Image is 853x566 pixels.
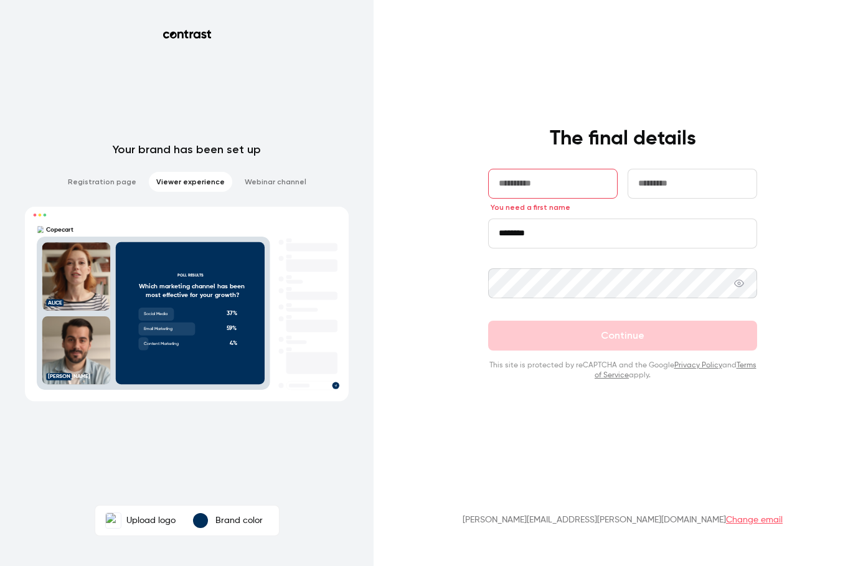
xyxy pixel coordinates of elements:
[98,508,183,533] label: CopecartUpload logo
[550,126,696,151] h4: The final details
[463,514,783,526] p: [PERSON_NAME][EMAIL_ADDRESS][PERSON_NAME][DOMAIN_NAME]
[113,142,261,157] p: Your brand has been set up
[726,516,783,524] a: Change email
[106,513,121,528] img: Copecart
[491,202,570,212] span: You need a first name
[674,362,722,369] a: Privacy Policy
[237,172,314,192] li: Webinar channel
[60,172,144,192] li: Registration page
[488,361,757,380] p: This site is protected by reCAPTCHA and the Google and apply.
[595,362,756,379] a: Terms of Service
[149,172,232,192] li: Viewer experience
[183,508,276,533] button: Brand color
[215,514,263,527] p: Brand color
